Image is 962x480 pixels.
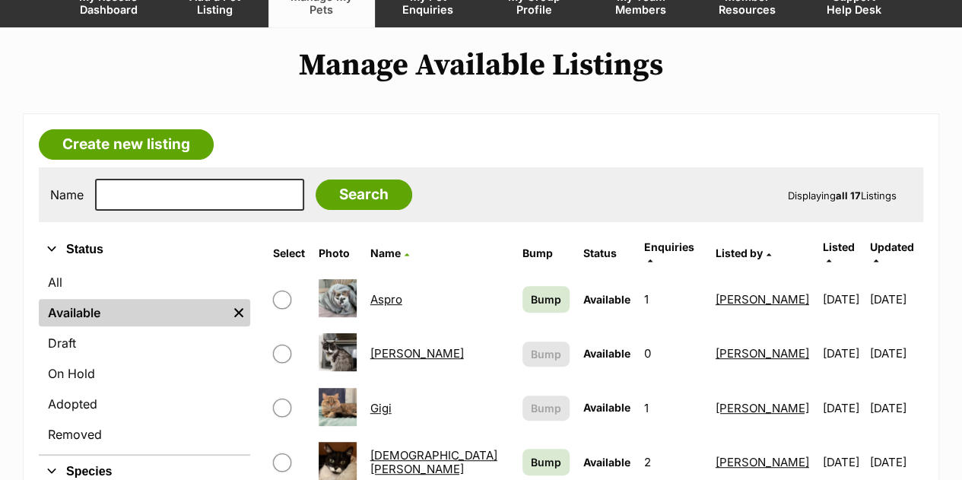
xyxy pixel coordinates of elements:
[716,401,809,415] a: [PERSON_NAME]
[716,292,809,307] a: [PERSON_NAME]
[870,327,922,380] td: [DATE]
[638,273,708,326] td: 1
[39,299,227,326] a: Available
[644,240,694,253] span: translation missing: en.admin.listings.index.attributes.enquiries
[522,342,570,367] button: Bump
[522,286,570,313] a: Bump
[788,189,897,202] span: Displaying Listings
[370,346,464,361] a: [PERSON_NAME]
[870,240,914,265] a: Updated
[370,448,497,475] a: [DEMOGRAPHIC_DATA] [PERSON_NAME]
[583,401,630,414] span: Available
[39,265,250,454] div: Status
[316,180,412,210] input: Search
[267,235,311,272] th: Select
[370,401,392,415] a: Gigi
[870,273,922,326] td: [DATE]
[522,396,570,421] button: Bump
[531,346,561,362] span: Bump
[836,189,861,202] strong: all 17
[583,347,630,360] span: Available
[531,454,561,470] span: Bump
[716,246,763,259] span: Listed by
[577,235,637,272] th: Status
[817,273,868,326] td: [DATE]
[531,291,561,307] span: Bump
[823,240,855,265] a: Listed
[817,327,868,380] td: [DATE]
[583,456,630,469] span: Available
[823,240,855,253] span: Listed
[39,360,250,387] a: On Hold
[227,299,250,326] a: Remove filter
[39,390,250,418] a: Adopted
[39,240,250,259] button: Status
[39,421,250,448] a: Removed
[50,188,84,202] label: Name
[522,449,570,475] a: Bump
[531,400,561,416] span: Bump
[39,329,250,357] a: Draft
[370,246,401,259] span: Name
[716,346,809,361] a: [PERSON_NAME]
[817,382,868,434] td: [DATE]
[644,240,694,265] a: Enquiries
[870,240,914,253] span: Updated
[716,246,771,259] a: Listed by
[516,235,576,272] th: Bump
[313,235,363,272] th: Photo
[870,382,922,434] td: [DATE]
[638,327,708,380] td: 0
[39,129,214,160] a: Create new listing
[583,293,630,306] span: Available
[638,382,708,434] td: 1
[39,269,250,296] a: All
[716,455,809,469] a: [PERSON_NAME]
[370,246,409,259] a: Name
[370,292,402,307] a: Aspro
